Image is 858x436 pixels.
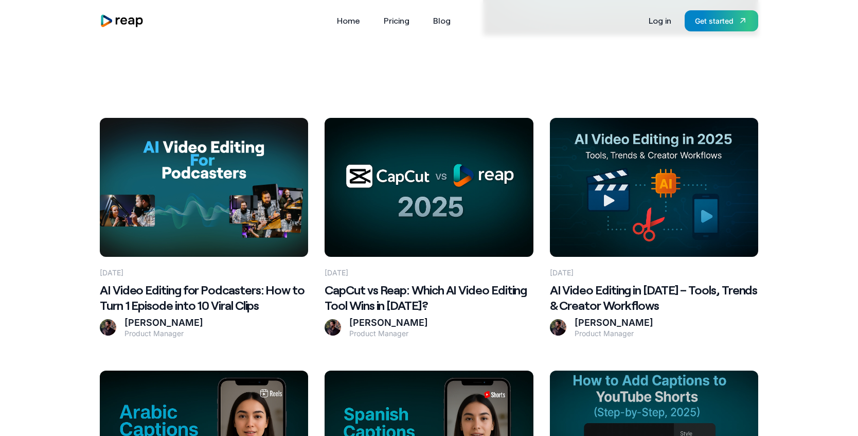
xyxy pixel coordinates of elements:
[325,257,348,278] div: [DATE]
[550,257,574,278] div: [DATE]
[349,317,428,329] div: [PERSON_NAME]
[100,14,144,28] img: reap logo
[325,118,533,338] a: [DATE]CapCut vs Reap: Which AI Video Editing Tool Wins in [DATE]?[PERSON_NAME]Product Manager
[100,118,308,338] a: [DATE]AI Video Editing for Podcasters: How to Turn 1 Episode into 10 Viral Clips[PERSON_NAME]Prod...
[575,317,653,329] div: [PERSON_NAME]
[100,282,308,313] h2: AI Video Editing for Podcasters: How to Turn 1 Episode into 10 Viral Clips
[332,12,365,29] a: Home
[124,317,203,329] div: [PERSON_NAME]
[685,10,758,31] a: Get started
[575,329,653,338] div: Product Manager
[550,118,758,338] a: [DATE]AI Video Editing in [DATE] – Tools, Trends & Creator Workflows[PERSON_NAME]Product Manager
[428,12,456,29] a: Blog
[349,329,428,338] div: Product Manager
[695,15,734,26] div: Get started
[550,282,758,313] h2: AI Video Editing in [DATE] – Tools, Trends & Creator Workflows
[325,282,533,313] h2: CapCut vs Reap: Which AI Video Editing Tool Wins in [DATE]?
[643,12,676,29] a: Log in
[124,329,203,338] div: Product Manager
[379,12,415,29] a: Pricing
[100,14,144,28] a: home
[100,257,123,278] div: [DATE]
